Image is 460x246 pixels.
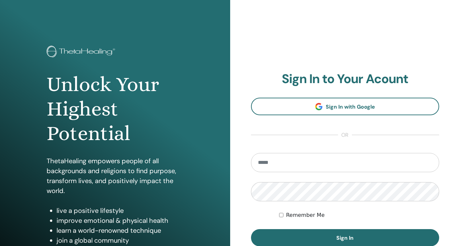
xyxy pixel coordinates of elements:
h2: Sign In to Your Acount [251,72,439,87]
p: ThetaHealing empowers people of all backgrounds and religions to find purpose, transform lives, a... [47,156,184,196]
span: Sign In [336,234,354,241]
label: Remember Me [286,211,325,219]
span: Sign In with Google [326,103,375,110]
span: or [338,131,352,139]
li: learn a world-renowned technique [57,225,184,235]
li: join a global community [57,235,184,245]
a: Sign In with Google [251,98,439,115]
li: improve emotional & physical health [57,216,184,225]
h1: Unlock Your Highest Potential [47,72,184,146]
div: Keep me authenticated indefinitely or until I manually logout [279,211,439,219]
li: live a positive lifestyle [57,206,184,216]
